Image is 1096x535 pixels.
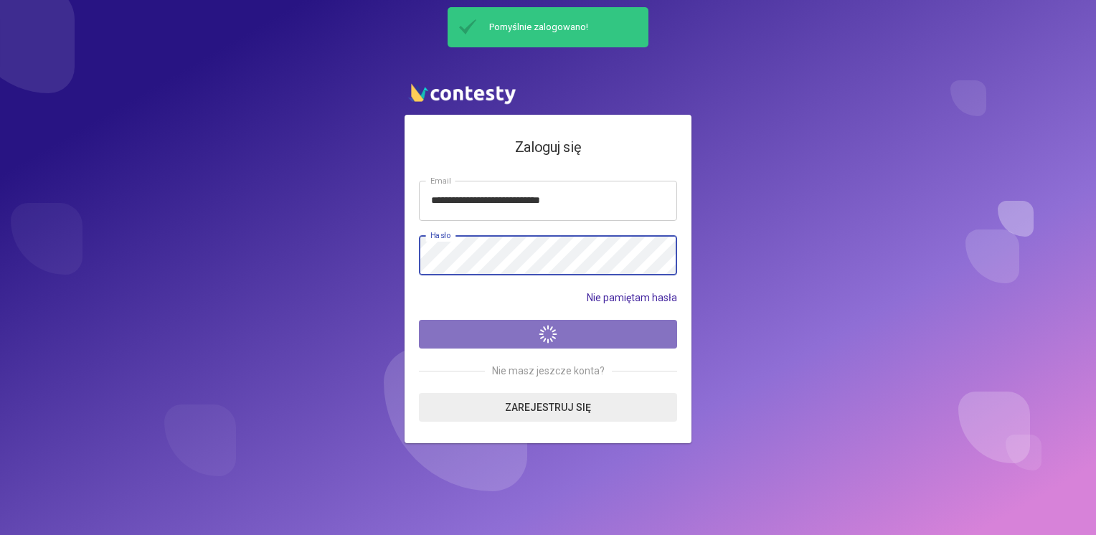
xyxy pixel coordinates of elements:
[587,290,677,306] a: Nie pamiętam hasła
[419,393,677,422] a: Zarejestruj się
[419,136,677,158] h4: Zaloguj się
[485,363,612,379] span: Nie masz jeszcze konta?
[405,77,519,108] img: contesty logo
[482,21,643,34] span: Pomyślnie zalogowano!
